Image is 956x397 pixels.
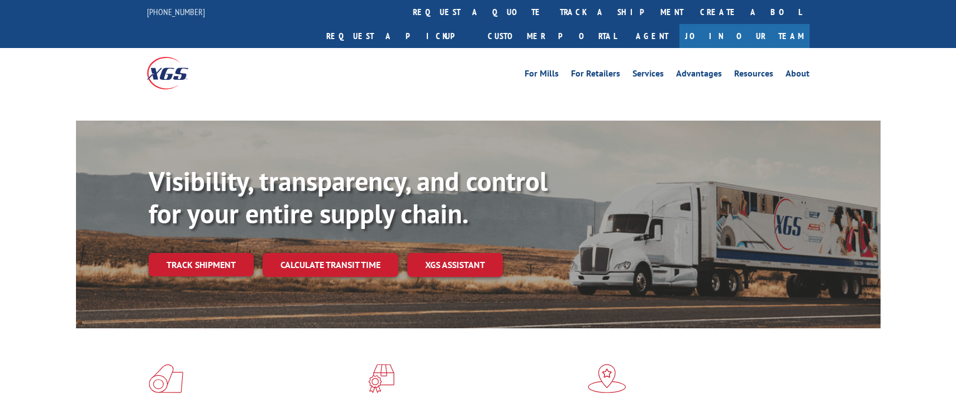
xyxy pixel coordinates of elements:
[525,69,559,82] a: For Mills
[149,164,548,231] b: Visibility, transparency, and control for your entire supply chain.
[407,253,503,277] a: XGS ASSISTANT
[479,24,625,48] a: Customer Portal
[676,69,722,82] a: Advantages
[149,253,254,276] a: Track shipment
[368,364,394,393] img: xgs-icon-focused-on-flooring-red
[571,69,620,82] a: For Retailers
[318,24,479,48] a: Request a pickup
[632,69,664,82] a: Services
[149,364,183,393] img: xgs-icon-total-supply-chain-intelligence-red
[625,24,679,48] a: Agent
[147,6,205,17] a: [PHONE_NUMBER]
[263,253,398,277] a: Calculate transit time
[588,364,626,393] img: xgs-icon-flagship-distribution-model-red
[734,69,773,82] a: Resources
[786,69,810,82] a: About
[679,24,810,48] a: Join Our Team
